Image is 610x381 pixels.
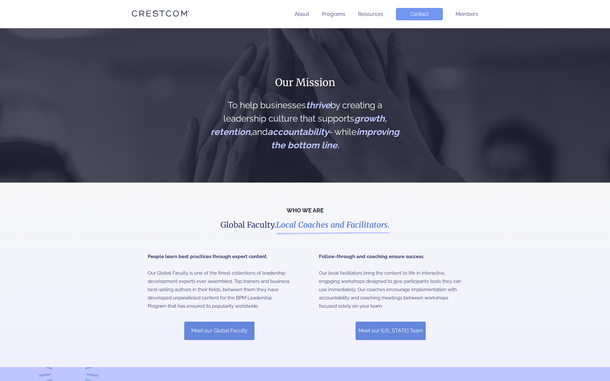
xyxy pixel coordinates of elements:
i: Local Coaches and Facilitators. [276,220,390,230]
a: Resources [358,11,383,17]
h4: Global Faculty. [194,219,416,231]
a: Meet our [US_STATE] Team [356,322,426,340]
span: thrive [306,100,330,110]
a: About [295,11,309,17]
h1: Our Mission [210,76,400,89]
a: Contact [396,8,443,20]
p: Our Global Faculty is one of the finest collections of leadership development experts ever assemb... [148,253,291,311]
h3: WHO WE ARE [81,208,529,213]
p: Our local facilitators bring the content to life in interactive, engaging workshops designed to g... [319,269,462,311]
a: Programs [322,11,345,17]
a: Members [456,11,478,17]
a: Meet our Global Faculty [184,322,254,340]
b: People learn best practices through expert content. [148,254,268,259]
h2: To help businesses by creating a leadership culture that supports and - while [210,99,400,152]
span: accountability [268,127,329,137]
b: Follow-through and coaching ensure success. [319,254,424,259]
